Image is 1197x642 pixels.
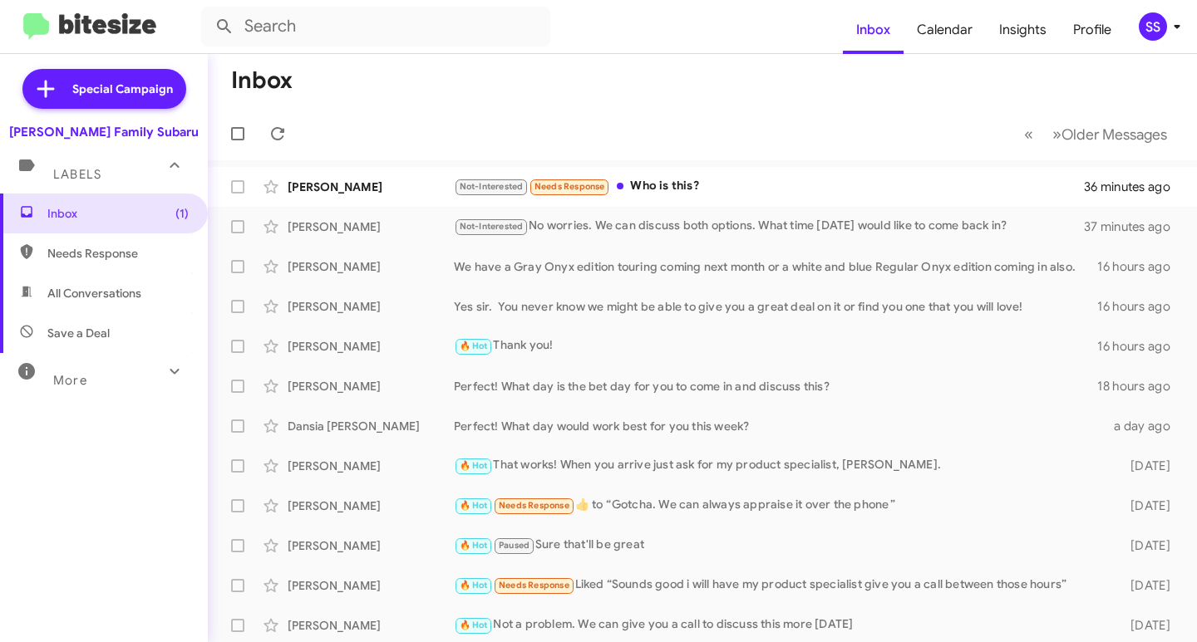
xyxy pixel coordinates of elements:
[47,325,110,341] span: Save a Deal
[288,298,454,315] div: [PERSON_NAME]
[231,67,293,94] h1: Inbox
[1111,497,1184,514] div: [DATE]
[454,536,1111,555] div: Sure that'll be great
[1111,537,1184,554] div: [DATE]
[454,576,1111,595] div: Liked “Sounds good i will have my product specialist give you a call between those hours”
[454,336,1097,355] div: Thank you!
[1111,458,1184,474] div: [DATE]
[1062,125,1167,144] span: Older Messages
[9,124,199,140] div: [PERSON_NAME] Family Subaru
[904,6,986,54] a: Calendar
[460,580,488,591] span: 🔥 Hot
[460,221,524,232] span: Not-Interested
[534,181,605,192] span: Needs Response
[72,81,173,97] span: Special Campaign
[454,456,1111,475] div: That works! When you arrive just ask for my product specialist, [PERSON_NAME].
[454,177,1084,196] div: Who is this?
[1125,12,1179,41] button: SS
[454,496,1111,515] div: ​👍​ to “ Gotcha. We can always appraise it over the phone ”
[288,378,454,395] div: [PERSON_NAME]
[454,378,1097,395] div: Perfect! What day is the bet day for you to come in and discuss this?
[288,537,454,554] div: [PERSON_NAME]
[1097,338,1184,355] div: 16 hours ago
[47,205,189,222] span: Inbox
[288,497,454,514] div: [PERSON_NAME]
[53,373,87,388] span: More
[288,577,454,594] div: [PERSON_NAME]
[288,338,454,355] div: [PERSON_NAME]
[1084,179,1184,195] div: 36 minutes ago
[53,167,101,182] span: Labels
[843,6,904,54] a: Inbox
[1014,117,1043,151] button: Previous
[47,285,141,301] span: All Conversations
[454,217,1084,236] div: No worries. We can discuss both options. What time [DATE] would like to come back in?
[22,69,186,109] a: Special Campaign
[986,6,1060,54] a: Insights
[460,181,524,192] span: Not-Interested
[288,218,454,235] div: [PERSON_NAME]
[460,460,488,471] span: 🔥 Hot
[499,500,569,511] span: Needs Response
[454,298,1097,315] div: Yes sir. You never know we might be able to give you a great deal on it or find you one that you ...
[288,458,454,474] div: [PERSON_NAME]
[460,500,488,511] span: 🔥 Hot
[201,7,550,47] input: Search
[288,258,454,275] div: [PERSON_NAME]
[288,179,454,195] div: [PERSON_NAME]
[1042,117,1177,151] button: Next
[288,418,454,434] div: Dansia [PERSON_NAME]
[1097,298,1184,315] div: 16 hours ago
[1111,617,1184,634] div: [DATE]
[1015,117,1177,151] nav: Page navigation example
[499,580,569,591] span: Needs Response
[288,617,454,634] div: [PERSON_NAME]
[1139,12,1167,41] div: SS
[1111,577,1184,594] div: [DATE]
[47,245,189,262] span: Needs Response
[1111,418,1184,434] div: a day ago
[1084,218,1184,235] div: 37 minutes ago
[1060,6,1125,54] a: Profile
[1024,124,1033,145] span: «
[460,540,488,551] span: 🔥 Hot
[1097,258,1184,275] div: 16 hours ago
[1052,124,1062,145] span: »
[1097,378,1184,395] div: 18 hours ago
[460,341,488,351] span: 🔥 Hot
[454,615,1111,635] div: Not a problem. We can give you a call to discuss this more [DATE]
[454,418,1111,434] div: Perfect! What day would work best for you this week?
[460,620,488,630] span: 🔥 Hot
[499,540,530,551] span: Paused
[175,205,189,222] span: (1)
[454,258,1097,275] div: We have a Gray Onyx edition touring coming next month or a white and blue Regular Onyx edition co...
